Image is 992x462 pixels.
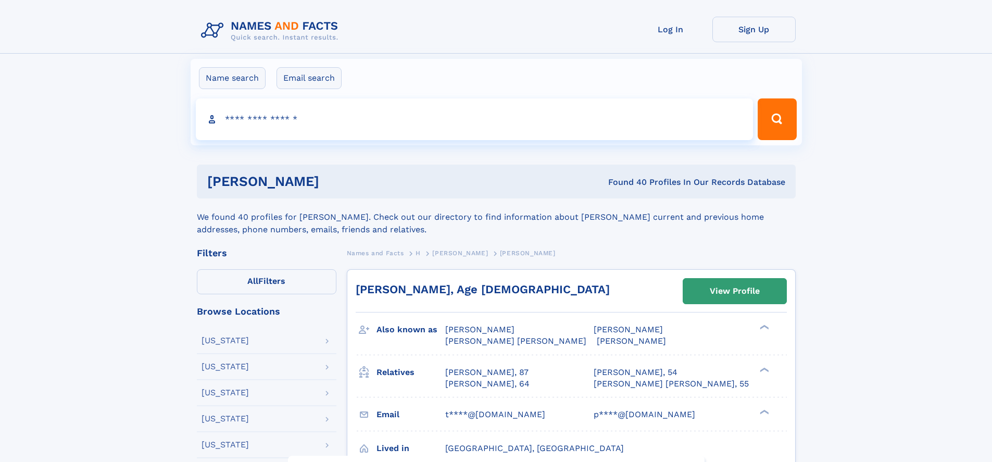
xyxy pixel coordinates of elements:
h3: Also known as [376,321,445,339]
div: We found 40 profiles for [PERSON_NAME]. Check out our directory to find information about [PERSON... [197,198,796,236]
a: [PERSON_NAME], 54 [594,367,677,378]
a: H [416,246,421,259]
h3: Lived in [376,440,445,457]
div: [US_STATE] [202,336,249,345]
div: ❯ [757,366,770,373]
div: Found 40 Profiles In Our Records Database [463,177,785,188]
a: [PERSON_NAME], Age [DEMOGRAPHIC_DATA] [356,283,610,296]
label: Name search [199,67,266,89]
a: [PERSON_NAME] [432,246,488,259]
div: View Profile [710,279,760,303]
a: Log In [629,17,712,42]
div: [US_STATE] [202,389,249,397]
div: [US_STATE] [202,441,249,449]
span: [GEOGRAPHIC_DATA], [GEOGRAPHIC_DATA] [445,443,624,453]
a: [PERSON_NAME], 64 [445,378,530,390]
input: search input [196,98,754,140]
label: Filters [197,269,336,294]
div: ❯ [757,408,770,415]
img: Logo Names and Facts [197,17,347,45]
div: Browse Locations [197,307,336,316]
label: Email search [277,67,342,89]
h3: Relatives [376,364,445,381]
div: ❯ [757,324,770,331]
a: Names and Facts [347,246,404,259]
div: [US_STATE] [202,363,249,371]
span: [PERSON_NAME] [500,249,556,257]
h1: [PERSON_NAME] [207,175,464,188]
span: [PERSON_NAME] [445,324,514,334]
h3: Email [376,406,445,423]
span: All [247,276,258,286]
a: [PERSON_NAME] [PERSON_NAME], 55 [594,378,749,390]
a: View Profile [683,279,786,304]
span: [PERSON_NAME] [432,249,488,257]
div: [US_STATE] [202,415,249,423]
span: H [416,249,421,257]
span: [PERSON_NAME] [PERSON_NAME] [445,336,586,346]
div: Filters [197,248,336,258]
button: Search Button [758,98,796,140]
span: [PERSON_NAME] [597,336,666,346]
a: [PERSON_NAME], 87 [445,367,529,378]
a: Sign Up [712,17,796,42]
span: [PERSON_NAME] [594,324,663,334]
